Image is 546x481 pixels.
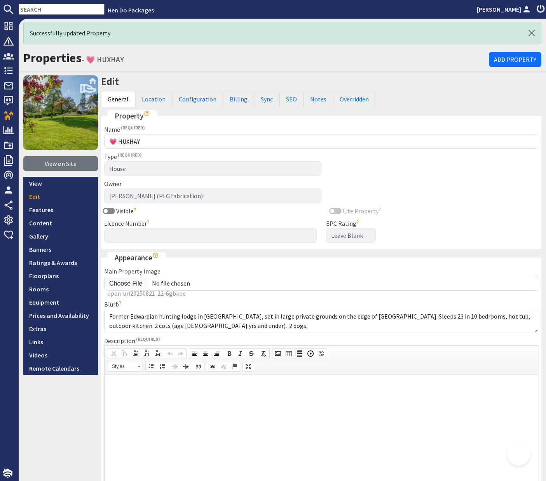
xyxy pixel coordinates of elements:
[23,156,98,171] a: View on Site
[146,361,157,371] a: Insert/Remove Numbered List
[305,349,316,359] a: Insert a Youtube, Vimeo or Dailymotion video
[279,91,304,107] a: SEO
[164,349,175,359] a: Undo
[107,110,157,122] legend: Property
[304,91,333,107] a: Notes
[507,442,530,465] iframe: Toggle Customer Support
[254,91,279,107] a: Sync
[175,349,186,359] a: Redo
[272,349,283,359] a: Image
[104,125,145,133] label: Name
[23,296,98,309] a: Equipment
[108,361,135,371] span: Styles
[172,91,223,107] a: Configuration
[229,361,240,371] a: Anchor
[207,361,218,371] a: Link
[19,4,105,15] input: SEARCH
[119,349,130,359] a: Copy
[104,180,122,188] label: Owner
[104,220,151,227] label: Licence Number
[23,177,98,190] a: View
[23,190,98,203] a: Edit
[258,349,269,359] a: Remove Format
[477,5,532,14] a: [PERSON_NAME]
[82,55,124,64] small: - 💗 HUXHAY
[107,289,186,297] span: open-uri20250821-22-6gbkpe
[104,267,160,275] label: Main Property Image
[180,361,191,371] a: Increase Indent
[3,469,12,478] img: staytech_i_w-64f4e8e9ee0a9c174fd5317b4b171b261742d2d393467e5bdba4413f4f884c10.svg
[107,252,166,263] legend: Appearance
[104,337,160,345] label: Description
[23,282,98,296] a: Rooms
[152,349,162,359] a: Paste from Word
[108,349,119,359] a: Cut
[23,309,98,322] a: Prices and Availability
[130,349,141,359] a: Paste
[294,349,305,359] a: Insert Horizontal Line
[23,230,98,243] a: Gallery
[283,349,294,359] a: Table
[23,22,541,44] div: Successfully updated Property
[193,361,204,371] a: Block Quote
[169,361,180,371] a: Decrease Indent
[104,153,141,160] label: Type
[104,309,538,333] textarea: Former Edwardian hunting lodge in [GEOGRAPHIC_DATA], set in large private grounds on the edge of ...
[333,91,375,107] a: Overridden
[152,252,159,258] i: Show hints
[23,75,98,150] img: 💗 HUXHAY's icon
[141,349,152,359] a: Paste as plain text
[23,256,98,269] a: Ratings & Awards
[224,349,235,359] a: Bold
[108,361,143,372] a: Styles
[157,361,167,371] a: Insert/Remove Bulleted List
[200,349,211,359] a: Center
[104,300,123,308] label: Blurb
[189,349,200,359] a: Align Left
[223,91,254,107] a: Billing
[23,216,98,230] a: Content
[101,75,541,88] h2: Edit
[23,243,98,256] a: Banners
[108,6,154,14] a: Hen Do Packages
[135,91,172,107] a: Location
[23,335,98,349] a: Links
[144,110,150,117] i: Show hints
[342,207,383,215] label: Lite Property
[316,349,327,359] a: IFrame
[326,220,361,227] label: EPC Rating
[115,207,138,215] label: Visible
[23,322,98,335] a: Extras
[489,52,541,67] a: Add Property
[23,269,98,282] a: Floorplans
[23,362,98,375] a: Remote Calendars
[101,91,135,107] a: General
[243,361,254,371] a: Maximize
[23,349,98,362] a: Videos
[235,349,246,359] a: Italic
[211,349,222,359] a: Align Right
[218,361,229,371] a: Unlink
[23,50,82,66] a: Properties
[23,203,98,216] a: Features
[246,349,256,359] a: Strikethrough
